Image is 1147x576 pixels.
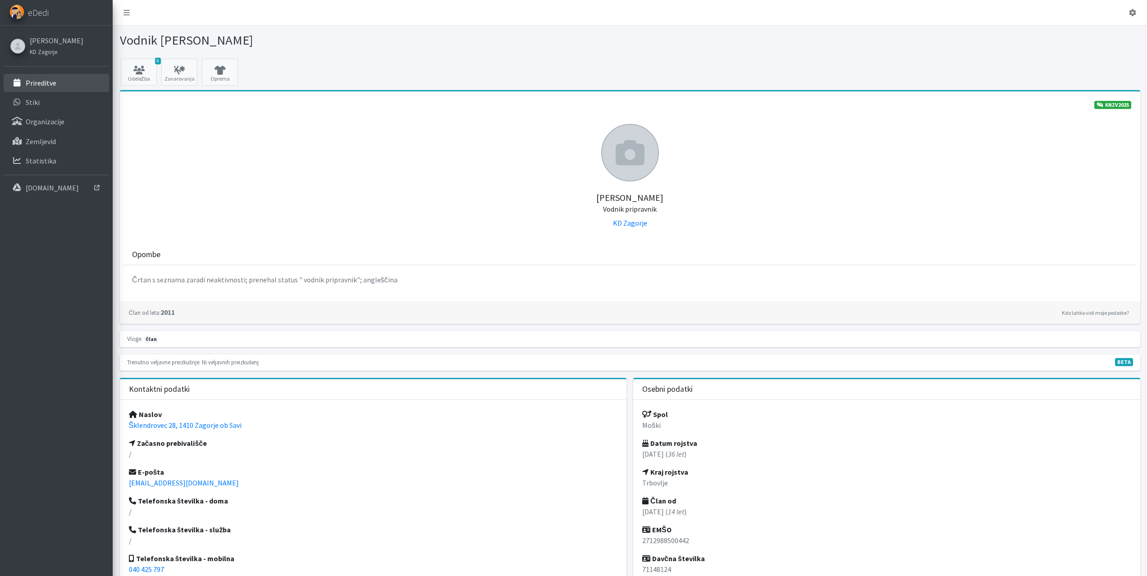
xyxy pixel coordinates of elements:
a: Oprema [202,59,238,86]
strong: Telefonska številka - mobilna [129,554,235,563]
strong: Član od [642,496,676,505]
p: Moški [642,420,1131,431]
small: Vodnik pripravnik [603,204,657,213]
small: Vloge: [127,335,142,342]
p: / [129,449,618,459]
small: KD Zagorje [30,48,57,55]
h3: Osebni podatki [642,385,693,394]
a: Kdo lahko vidi moje podatke? [1060,308,1131,318]
a: Statistika [4,152,109,170]
strong: Kraj rojstva [642,467,688,476]
span: 6 [155,58,161,64]
a: Stiki [4,93,109,111]
a: Organizacije [4,113,109,131]
span: V fazi razvoja [1115,358,1133,366]
strong: 2011 [129,308,175,317]
a: [DOMAIN_NAME] [4,179,109,197]
img: eDedi [9,5,24,19]
h5: [PERSON_NAME] [129,181,1131,214]
strong: Telefonska številka - služba [129,525,231,534]
a: 040 425 797 [129,565,164,574]
a: KNZV2025 [1094,101,1131,109]
p: / [129,535,618,546]
a: Zemljevid [4,132,109,150]
p: [DATE] ( ) [642,449,1131,459]
span: eDedi [28,6,49,19]
p: / [129,506,618,517]
em: 14 let [668,507,684,516]
a: Zavarovanja [161,59,197,86]
strong: Datum rojstva [642,439,697,448]
strong: Davčna številka [642,554,705,563]
p: Statistika [26,156,56,165]
a: Šklendrovec 28, 1410 Zagorje ob Savi [129,421,242,430]
p: [DATE] ( ) [642,506,1131,517]
a: KD Zagorje [613,218,647,227]
p: Črtan s seznama zaradi neaktivnosti; prenehal status " vodnik pripravnik"; angleščina [132,274,1128,285]
p: 71148124 [642,564,1131,575]
strong: EMŠO [642,525,672,534]
strong: Telefonska številka - doma [129,496,228,505]
p: Stiki [26,98,40,107]
a: [EMAIL_ADDRESS][DOMAIN_NAME] [129,478,239,487]
h1: Vodnik [PERSON_NAME] [120,32,627,48]
strong: Začasno prebivališče [129,439,207,448]
p: [DOMAIN_NAME] [26,183,79,192]
strong: Naslov [129,410,162,419]
a: Prireditve [4,74,109,92]
a: KD Zagorje [30,46,83,57]
p: Trbovlje [642,477,1131,488]
p: Zemljevid [26,137,56,146]
small: Član od leta: [129,309,160,316]
h3: Kontaktni podatki [129,385,190,394]
em: 36 let [668,449,684,458]
a: 6 Udeležba [121,59,157,86]
small: Trenutno veljavne preizkušnje: [127,358,201,366]
small: Ni veljavnih preizkušenj [202,358,259,366]
strong: E-pošta [129,467,165,476]
a: [PERSON_NAME] [30,35,83,46]
span: član [144,335,159,343]
strong: Spol [642,410,668,419]
p: Organizacije [26,117,64,126]
h3: Opombe [132,250,160,259]
p: 2712988500442 [642,535,1131,546]
p: Prireditve [26,78,56,87]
